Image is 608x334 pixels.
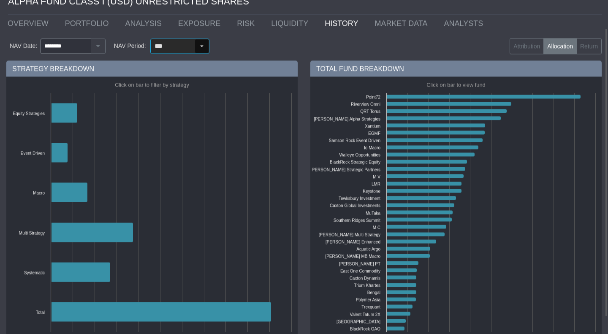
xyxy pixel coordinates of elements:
[543,38,577,54] label: Allocation
[19,231,45,236] text: Multi Strategy
[21,151,45,156] text: Event Driven
[310,61,602,77] div: TOTAL FUND BREAKDOWN
[351,102,380,107] text: Riverview Omni
[1,15,59,32] a: OVERVIEW
[311,168,380,172] text: [PERSON_NAME] Strategic Partners
[373,225,380,230] text: M C
[33,191,45,196] text: Macro
[231,15,265,32] a: RISK
[367,291,380,295] text: Bengal
[59,15,119,32] a: PORTFOLIO
[265,15,318,32] a: LIQUIDITY
[172,15,231,32] a: EXPOSURE
[360,109,380,114] text: QRT Torus
[366,211,380,216] text: MuTaka
[13,111,45,116] text: Equity Strategies
[330,204,380,208] text: Caxton Global Investments
[334,218,380,223] text: Southern Ridges Summit
[340,269,380,274] text: East One Commodity
[6,61,298,77] div: STRATEGY BREAKDOWN
[115,82,189,88] text: Click on bar to filter by strategy
[119,15,172,32] a: ANALYSIS
[330,160,380,165] text: BlackRock Strategic Equity
[363,189,380,194] text: Keystone
[369,15,438,32] a: MARKET DATA
[368,131,380,136] text: EGMF
[319,233,380,237] text: [PERSON_NAME] Multi Strategy
[356,298,381,302] text: Polymer Asia
[339,196,380,201] text: Tewksbury Investment
[366,95,380,100] text: Point72
[6,39,41,54] div: NAV Date:
[325,254,380,259] text: [PERSON_NAME] MB Macro
[576,38,602,54] label: Return
[373,175,380,179] text: M V
[318,15,368,32] a: HISTORY
[438,15,494,32] a: ANALYSTS
[361,305,380,310] text: Trexquant
[329,138,380,143] text: Samson Rock Event Driven
[350,276,380,281] text: Caxton Dynamis
[365,124,380,129] text: Xantium
[372,182,380,187] text: LMR
[356,247,380,252] text: Aquatic Argo
[326,240,380,244] text: [PERSON_NAME] Enhanced
[195,39,209,54] div: Select
[24,271,45,275] text: Systematic
[314,117,380,122] text: [PERSON_NAME] Alpha Strategies
[339,153,380,157] text: Walleye Opportunities
[510,38,544,54] label: Attribution
[36,310,45,315] text: Total
[339,262,380,266] text: [PERSON_NAME] PT
[114,39,146,54] div: NAV Period:
[350,327,380,331] text: BlackRock GAO
[354,283,380,288] text: Trium Khartes
[337,320,380,324] text: [GEOGRAPHIC_DATA]
[364,146,380,150] text: Io Macro
[426,82,485,88] text: Click on bar to view fund
[350,312,381,317] text: Valent Tatum 2X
